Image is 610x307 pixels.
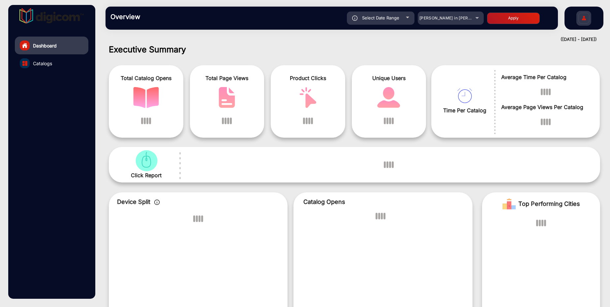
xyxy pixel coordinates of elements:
span: Device Split [117,198,150,205]
span: Click Report [131,171,162,179]
span: Unique Users [357,74,421,82]
span: Average Time Per Catalog [501,73,590,81]
img: catalog [133,87,159,108]
img: vmg-logo [19,8,84,23]
img: icon [352,15,358,21]
button: Apply [487,13,540,24]
span: Product Clicks [276,74,340,82]
span: [PERSON_NAME] in [PERSON_NAME] [419,15,492,20]
span: Select Date Range [362,15,399,20]
img: catalog [457,88,472,103]
h3: Overview [110,13,203,21]
a: Dashboard [15,37,88,54]
h1: Executive Summary [109,44,600,54]
img: catalog [134,150,159,171]
img: Sign%20Up.svg [577,8,591,31]
span: Total Catalog Opens [114,74,178,82]
span: Top Performing Cities [518,197,580,210]
img: home [22,42,28,48]
img: catalog [376,87,402,108]
img: catalog [295,87,321,108]
img: Rank image [503,197,516,210]
p: Catalog Opens [303,197,462,206]
img: catalog [22,61,27,66]
span: Average Page Views Per Catalog [501,103,590,111]
span: Catalogs [33,60,52,67]
div: ([DATE] - [DATE]) [99,36,597,43]
a: Catalogs [15,54,88,72]
span: Total Page Views [195,74,259,82]
img: icon [154,200,160,205]
span: Dashboard [33,42,57,49]
img: catalog [214,87,240,108]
